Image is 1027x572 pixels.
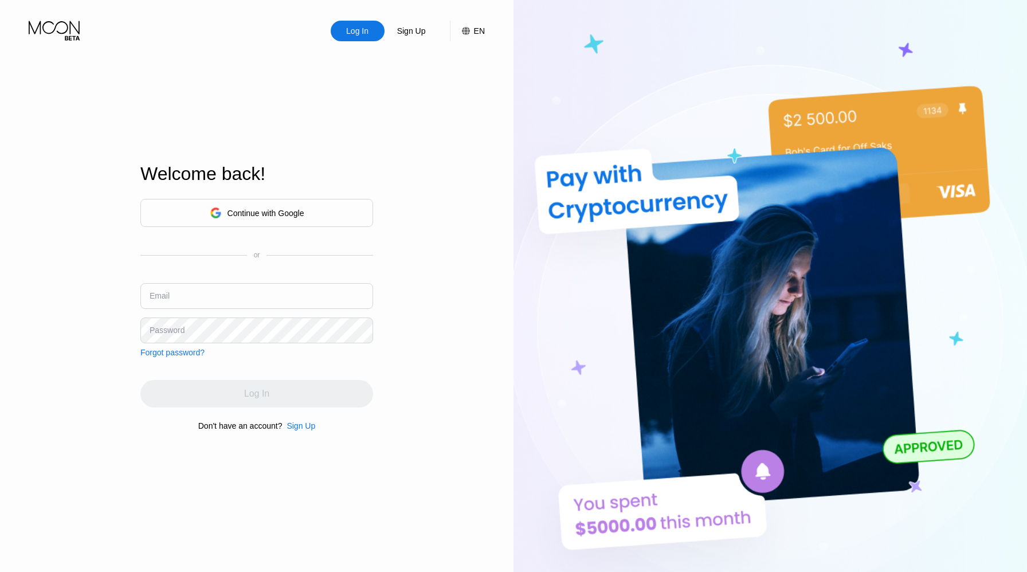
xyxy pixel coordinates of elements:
[282,421,315,430] div: Sign Up
[385,21,438,41] div: Sign Up
[331,21,385,41] div: Log In
[450,21,485,41] div: EN
[345,25,370,37] div: Log In
[140,163,373,185] div: Welcome back!
[474,26,485,36] div: EN
[140,348,205,357] div: Forgot password?
[198,421,283,430] div: Don't have an account?
[140,199,373,227] div: Continue with Google
[254,251,260,259] div: or
[150,291,170,300] div: Email
[150,326,185,335] div: Password
[287,421,315,430] div: Sign Up
[228,209,304,218] div: Continue with Google
[396,25,427,37] div: Sign Up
